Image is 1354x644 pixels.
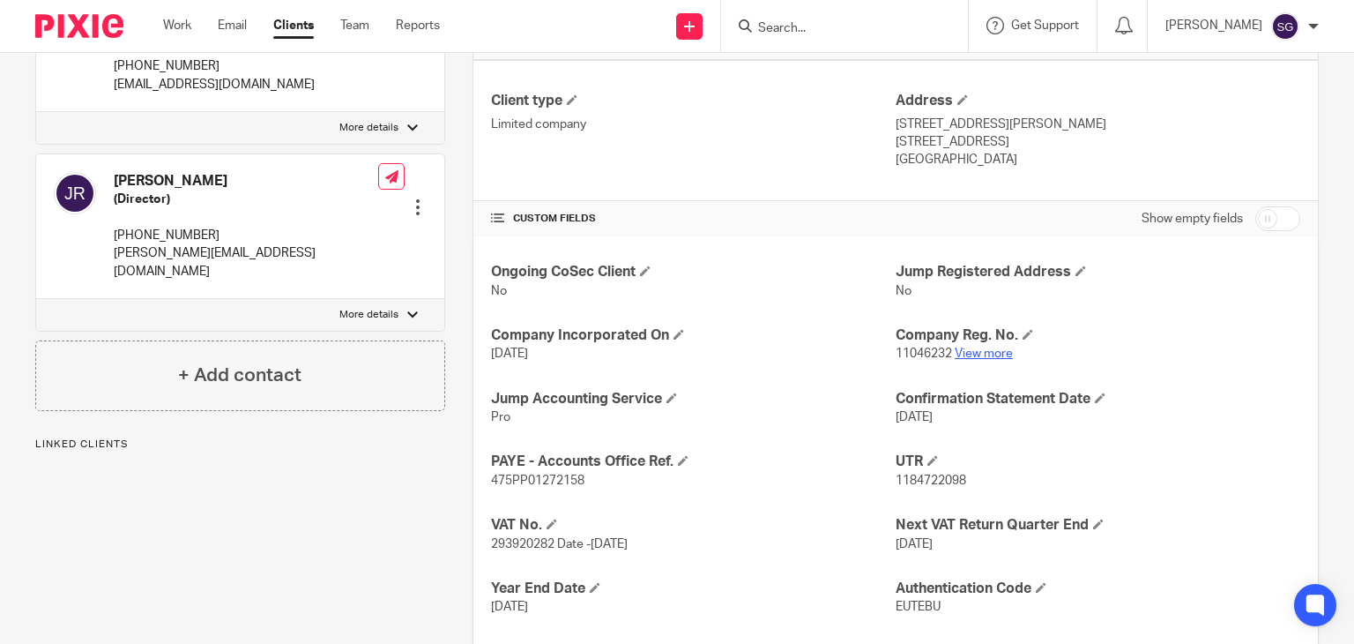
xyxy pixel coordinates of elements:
[896,516,1300,535] h4: Next VAT Return Quarter End
[896,453,1300,471] h4: UTR
[491,453,896,471] h4: PAYE - Accounts Office Ref.
[273,17,314,34] a: Clients
[896,411,933,423] span: [DATE]
[491,538,628,550] span: 293920282 Date -[DATE]
[896,326,1300,345] h4: Company Reg. No.
[114,227,378,244] p: [PHONE_NUMBER]
[896,580,1300,598] h4: Authentication Code
[896,151,1300,168] p: [GEOGRAPHIC_DATA]
[340,17,369,34] a: Team
[491,326,896,345] h4: Company Incorporated On
[896,92,1300,110] h4: Address
[491,116,896,133] p: Limited company
[491,580,896,598] h4: Year End Date
[114,172,378,191] h4: [PERSON_NAME]
[491,601,528,613] span: [DATE]
[1165,17,1262,34] p: [PERSON_NAME]
[339,308,398,322] p: More details
[491,516,896,535] h4: VAT No.
[491,285,507,297] span: No
[396,17,440,34] a: Reports
[114,57,315,75] p: [PHONE_NUMBER]
[491,475,584,487] span: 475PP01272158
[491,348,528,360] span: [DATE]
[491,92,896,110] h4: Client type
[339,121,398,135] p: More details
[114,191,378,208] h5: (Director)
[896,601,941,613] span: EUTEBU
[114,244,378,281] p: [PERSON_NAME][EMAIL_ADDRESS][DOMAIN_NAME]
[896,263,1300,281] h4: Jump Registered Address
[114,76,315,94] p: [EMAIL_ADDRESS][DOMAIN_NAME]
[178,362,301,389] h4: + Add contact
[756,21,915,37] input: Search
[35,14,123,38] img: Pixie
[491,411,510,423] span: Pro
[491,263,896,281] h4: Ongoing CoSec Client
[491,390,896,408] h4: Jump Accounting Service
[896,116,1300,133] p: [STREET_ADDRESS][PERSON_NAME]
[955,348,1013,360] a: View more
[1271,12,1299,41] img: svg%3E
[896,538,933,550] span: [DATE]
[896,348,952,360] span: 11046232
[54,172,96,214] img: svg%3E
[896,133,1300,151] p: [STREET_ADDRESS]
[218,17,247,34] a: Email
[163,17,191,34] a: Work
[491,212,896,226] h4: CUSTOM FIELDS
[1142,210,1243,228] label: Show empty fields
[896,285,911,297] span: No
[896,390,1300,408] h4: Confirmation Statement Date
[1011,19,1079,32] span: Get Support
[35,438,445,452] p: Linked clients
[896,475,966,487] span: 1184722098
